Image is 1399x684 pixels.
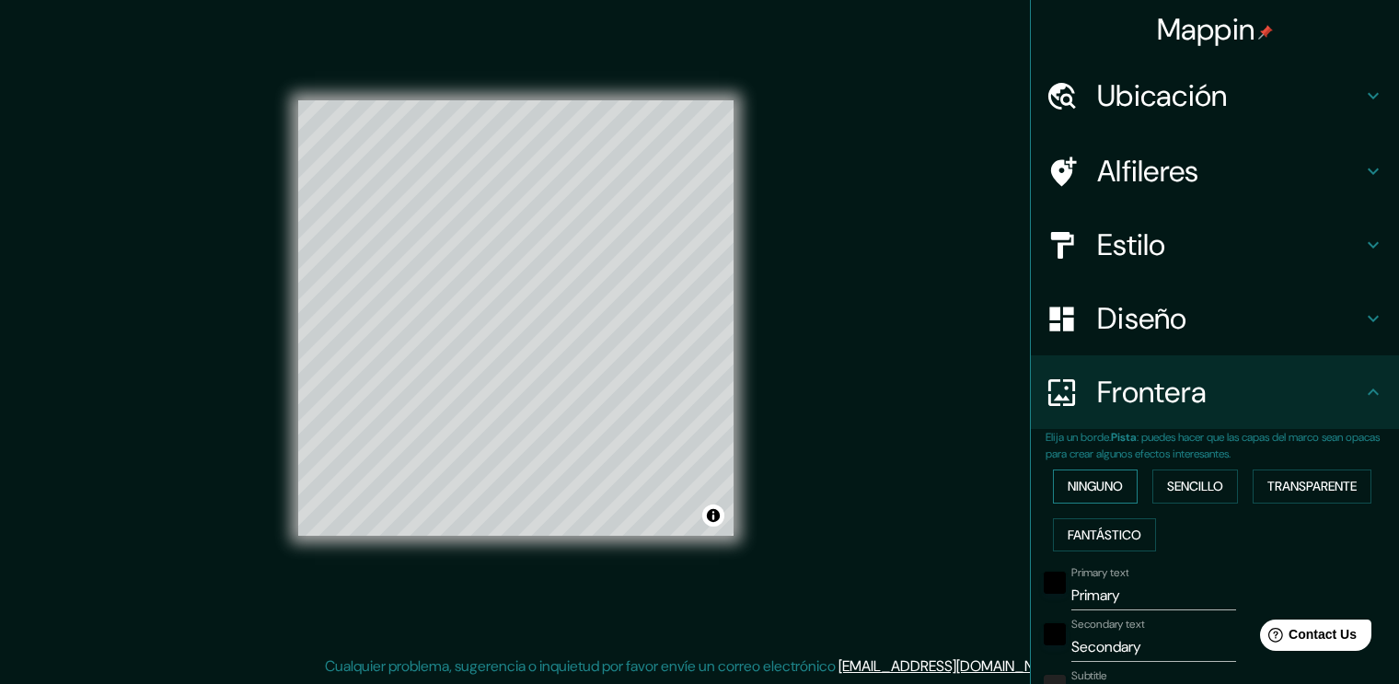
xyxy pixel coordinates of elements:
h4: Diseño [1097,300,1362,337]
button: black [1044,623,1066,645]
div: Frontera [1031,355,1399,429]
div: Diseño [1031,282,1399,355]
h4: Estilo [1097,226,1362,263]
div: Alfileres [1031,134,1399,208]
p: Cualquier problema, sugerencia o inquietud por favor envíe un correo electrónico . [325,655,1069,678]
img: pin-icon.png [1258,25,1273,40]
h4: Mappin [1157,11,1274,48]
b: Pista [1111,430,1137,445]
a: [EMAIL_ADDRESS][DOMAIN_NAME] [838,656,1066,676]
label: Subtitle [1071,668,1107,684]
label: Primary text [1071,565,1128,581]
p: Elija un borde. : puedes hacer que las capas del marco sean opacas para crear algunos efectos int... [1046,429,1399,462]
button: Transparente [1253,470,1371,504]
h4: Ubicación [1097,77,1362,114]
div: Ubicación [1031,59,1399,133]
button: Ninguno [1053,470,1138,504]
button: Sencillo [1152,470,1238,504]
label: Secondary text [1071,617,1145,632]
button: Toggle attribution [702,504,724,527]
h4: Alfileres [1097,153,1362,190]
button: Fantástico [1053,518,1156,552]
div: Estilo [1031,208,1399,282]
iframe: Help widget launcher [1235,612,1379,664]
h4: Frontera [1097,374,1362,411]
button: black [1044,572,1066,594]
